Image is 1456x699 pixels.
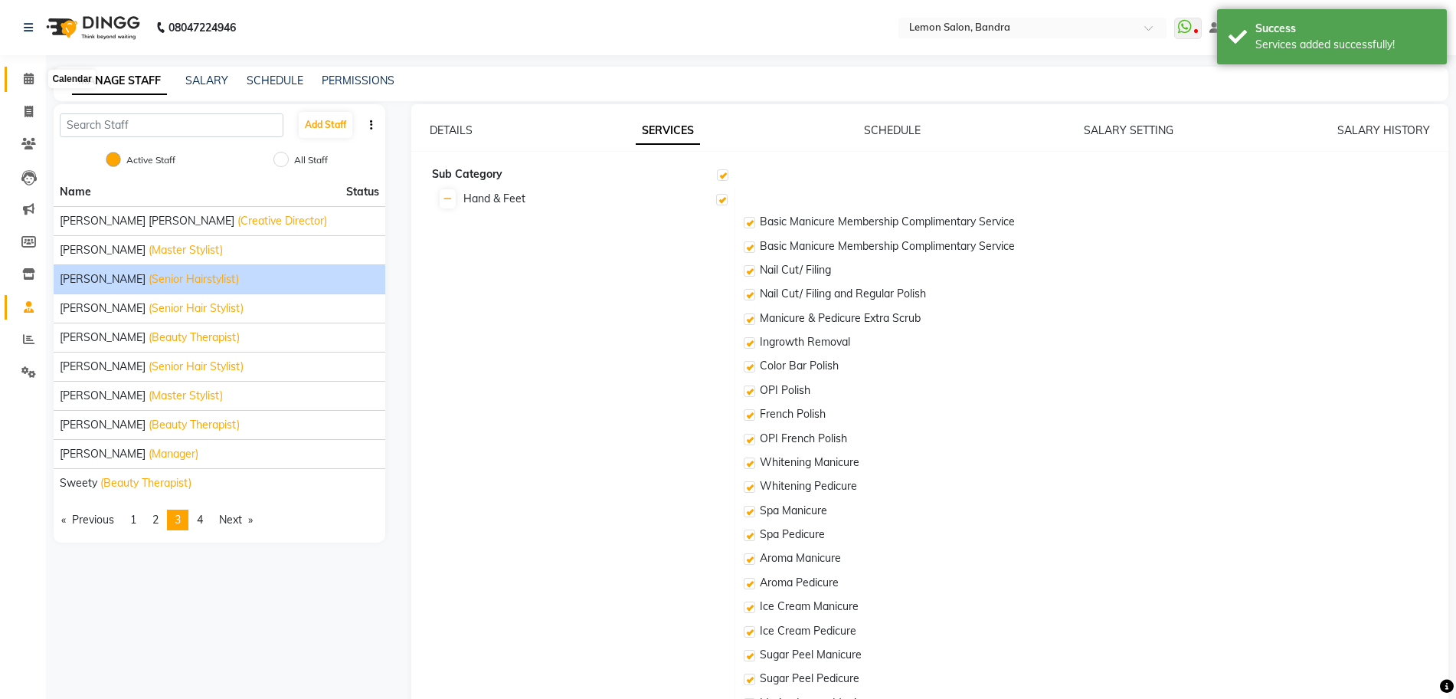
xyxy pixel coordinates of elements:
span: Whitening Pedicure [760,479,857,493]
b: 08047224946 [169,6,236,49]
span: (Creative Director) [237,213,327,229]
span: Status [346,184,379,200]
span: (Manager) [149,446,198,462]
input: Search Staff [60,113,283,137]
span: Sugar Peel Manicure [760,648,862,661]
span: [PERSON_NAME] [60,330,146,346]
button: Add Staff [299,112,352,138]
span: Ice Cream Manicure [760,599,859,613]
span: (Senior Hairstylist) [149,271,239,287]
span: (Beauty Therapist) [149,417,240,433]
span: 1 [130,513,136,527]
span: [PERSON_NAME] [PERSON_NAME] [60,213,234,229]
img: logo [39,6,144,49]
a: PERMISSIONS [322,74,394,87]
span: Spa Manicure [760,504,827,517]
span: [PERSON_NAME] [60,446,146,462]
span: Hand & Feet [463,192,525,205]
span: (Senior Hair Stylist) [149,359,244,375]
span: Sweety [60,475,97,491]
span: [PERSON_NAME] [60,417,146,433]
span: [PERSON_NAME] [60,359,146,375]
div: Services added successfully! [1255,37,1435,53]
a: Previous [54,510,122,530]
a: SERVICES [636,117,700,145]
a: MANAGE STAFF [72,67,167,95]
span: OPI Polish [760,383,810,397]
nav: Pagination [54,510,385,530]
span: Color Bar Polish [760,359,839,372]
label: Active Staff [126,153,175,167]
span: Basic Manicure Membership Complimentary Service [760,239,1015,253]
span: Aroma Pedicure [760,576,839,589]
span: Aroma Manicure [760,551,841,565]
span: 3 [175,513,181,527]
span: Ingrowth Removal [760,335,850,349]
span: 4 [197,513,203,527]
span: (Beauty Therapist) [149,330,240,346]
span: Nail Cut/ Filing and Regular Polish [760,287,926,300]
span: Spa Pedicure [760,527,825,541]
span: Sugar Peel Pedicure [760,671,859,685]
span: Whitening Manicure [760,455,859,469]
span: (Master Stylist) [149,388,223,404]
a: DETAILS [430,123,473,137]
span: French Polish [760,407,826,421]
span: [PERSON_NAME] [60,242,146,258]
a: Next [211,510,260,530]
a: SALARY HISTORY [1337,123,1430,137]
span: Ice Cream Pedicure [760,624,856,638]
td: Sub Category [430,164,735,188]
a: SCHEDULE [247,74,303,87]
span: Basic Manicure Membership Complimentary Service [760,215,1015,228]
span: [PERSON_NAME] [60,271,146,287]
a: SALARY [185,74,228,87]
label: All Staff [294,153,328,167]
span: 2 [152,513,159,527]
span: [PERSON_NAME] [60,388,146,404]
span: OPI French Polish [760,432,847,445]
div: Success [1255,21,1435,37]
span: Manicure & Pedicure Extra Scrub [760,311,921,325]
a: SALARY SETTING [1084,123,1173,137]
span: (Senior Hair Stylist) [149,300,244,317]
a: SCHEDULE [864,123,921,137]
span: [PERSON_NAME] [60,300,146,317]
span: Name [60,185,91,199]
span: (Master Stylist) [149,242,223,258]
span: (Beauty Therapist) [100,475,191,491]
div: Calendar [48,70,95,88]
span: Nail Cut/ Filing [760,263,831,277]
